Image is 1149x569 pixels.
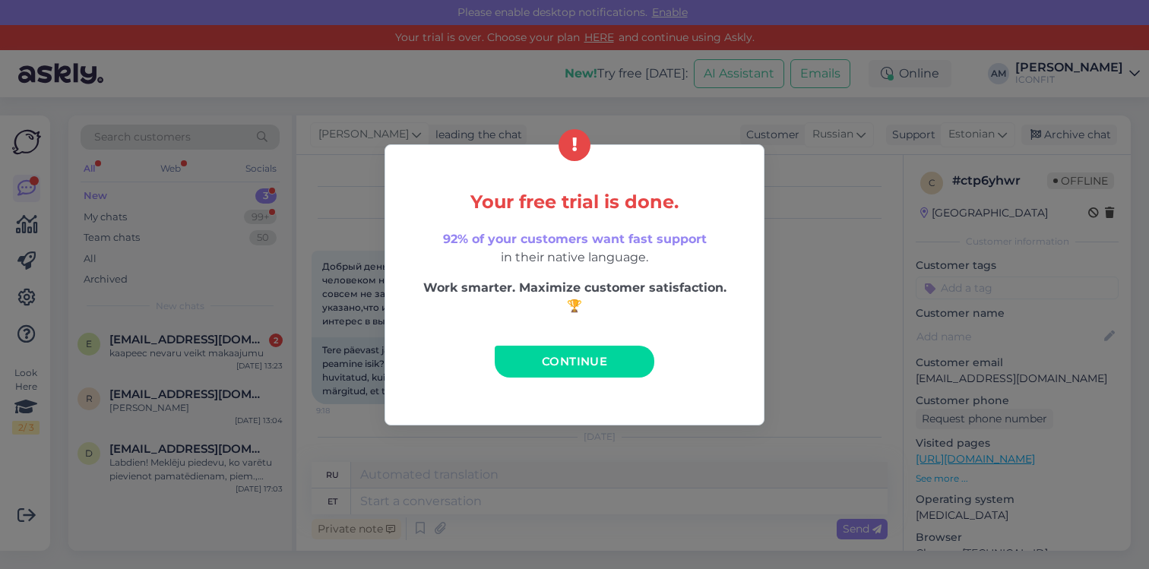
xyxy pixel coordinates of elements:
p: in their native language. [417,230,732,267]
h5: Your free trial is done. [417,192,732,212]
span: Continue [542,354,607,368]
a: Continue [495,346,654,378]
span: 92% of your customers want fast support [443,232,707,246]
p: Work smarter. Maximize customer satisfaction. 🏆 [417,279,732,315]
